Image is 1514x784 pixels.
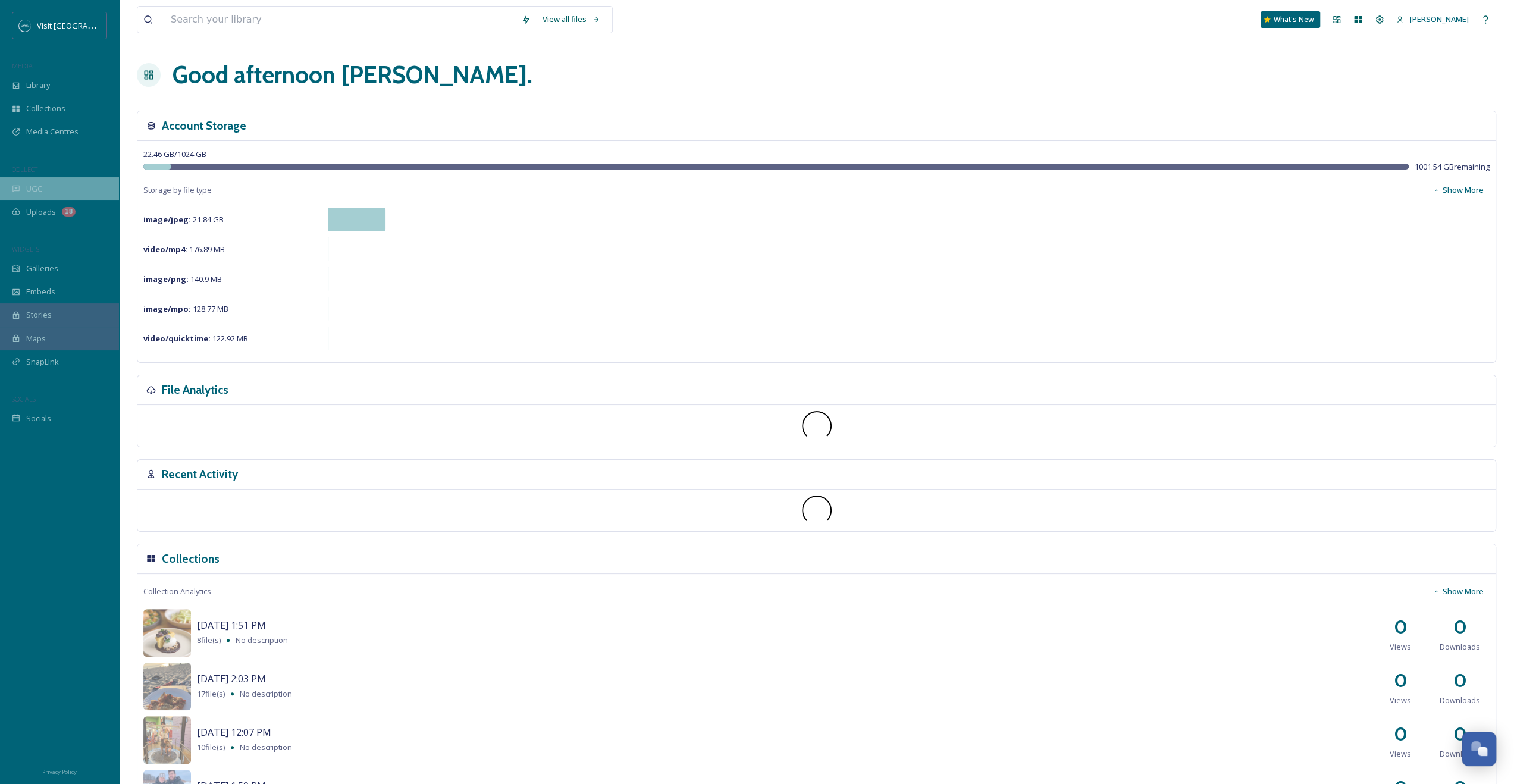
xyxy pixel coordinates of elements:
span: 122.92 MB [143,333,248,344]
button: Open Chat [1462,732,1496,766]
h2: 0 [1453,613,1467,641]
img: 23d5c1ac-c609-4cca-971d-73f9232afed0.jpg [143,609,191,657]
button: Show More [1427,178,1490,202]
span: No description [240,688,292,699]
span: No description [240,742,292,752]
span: COLLECT [12,165,37,174]
h2: 0 [1394,666,1408,695]
span: Socials [26,413,51,424]
span: Views [1390,695,1411,706]
span: 1001.54 GB remaining [1415,161,1490,173]
span: MEDIA [12,61,33,70]
a: [PERSON_NAME] [1390,8,1475,31]
span: 22.46 GB / 1024 GB [143,149,206,159]
strong: image/jpeg : [143,214,191,225]
h2: 0 [1453,720,1467,748]
button: Show More [1427,580,1490,603]
strong: image/png : [143,274,189,284]
a: What's New [1261,11,1320,28]
h3: Recent Activity [162,466,238,483]
h2: 0 [1394,613,1408,641]
span: Downloads [1440,695,1480,706]
span: Embeds [26,286,55,297]
span: Library [26,80,50,91]
h2: 0 [1453,666,1467,695]
span: Storage by file type [143,184,212,196]
span: Media Centres [26,126,79,137]
span: SnapLink [26,356,59,368]
span: [DATE] 2:03 PM [197,672,266,685]
img: SM%20Social%20Profile.png [19,20,31,32]
span: [DATE] 1:51 PM [197,619,266,632]
span: Views [1390,641,1411,653]
span: Maps [26,333,46,344]
span: 17 file(s) [197,688,225,700]
a: Privacy Policy [42,764,77,778]
strong: video/mp4 : [143,244,187,255]
span: SOCIALS [12,394,36,403]
h1: Good afternoon [PERSON_NAME] . [173,57,532,93]
span: Views [1390,748,1411,760]
span: 176.89 MB [143,244,225,255]
span: Collection Analytics [143,586,211,597]
h3: Account Storage [162,117,246,134]
span: Downloads [1440,641,1480,653]
span: Uploads [26,206,56,218]
span: [PERSON_NAME] [1410,14,1469,24]
span: Visit [GEOGRAPHIC_DATA][US_STATE] [37,20,170,31]
span: 8 file(s) [197,635,221,646]
span: No description [236,635,288,645]
h3: File Analytics [162,381,228,399]
img: fab34e15-5e86-4a37-8021-040d3852cd83.jpg [143,716,191,764]
img: 3208ca35-1c11-4882-86b6-0d3a4b70c6b2.jpg [143,663,191,710]
span: 21.84 GB [143,214,224,225]
strong: video/quicktime : [143,333,211,344]
span: Collections [26,103,65,114]
div: 18 [62,207,76,217]
span: 10 file(s) [197,742,225,753]
strong: image/mpo : [143,303,191,314]
span: [DATE] 12:07 PM [197,726,271,739]
input: Search your library [165,7,515,33]
span: WIDGETS [12,244,39,253]
h2: 0 [1394,720,1408,748]
span: Privacy Policy [42,768,77,776]
span: Galleries [26,263,58,274]
span: UGC [26,183,42,195]
a: View all files [537,8,606,31]
span: Stories [26,309,52,321]
span: Downloads [1440,748,1480,760]
span: 140.9 MB [143,274,222,284]
span: 128.77 MB [143,303,228,314]
h3: Collections [162,550,220,567]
